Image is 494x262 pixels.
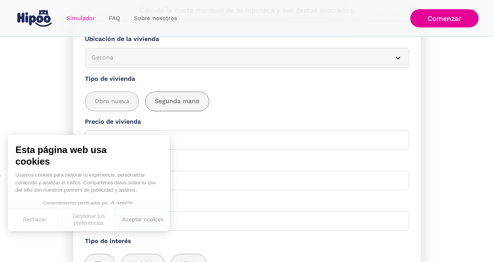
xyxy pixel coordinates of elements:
span: Segunda mano [155,97,200,106]
a: Sobre nosotros [127,11,184,26]
label: Precio de vivienda [85,117,409,127]
span: Obra nueva [95,97,129,106]
a: Simulador [59,11,102,26]
a: home [15,7,53,30]
label: Ahorros aportados [85,157,409,167]
article: Gerona [85,48,409,68]
label: Tipo de vivienda [85,74,409,84]
a: Comenzar [410,9,479,27]
a: FAQ [102,11,127,26]
div: add_description_here [85,92,409,111]
label: Ubicación de la vivienda [85,34,409,44]
label: Plazo de la hipoteca [85,198,409,208]
label: Tipo de interés [85,236,409,246]
div: Gerona [91,53,384,63]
